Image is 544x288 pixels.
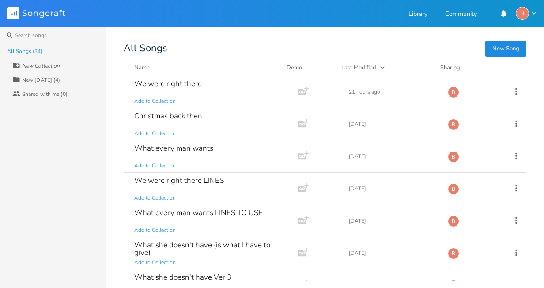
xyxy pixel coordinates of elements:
[134,112,202,120] div: Christmas back then
[134,130,176,137] span: Add to Collection
[448,216,459,227] div: bjb3598
[349,250,437,256] div: [DATE]
[341,63,430,72] button: Last Modified
[448,119,459,130] div: bjb3598
[349,121,437,127] div: [DATE]
[134,63,276,72] button: Name
[134,194,176,202] span: Add to Collection
[349,89,437,95] div: 21 hours ago
[440,63,493,72] div: Sharing
[134,144,213,152] div: What every man wants
[22,77,60,83] div: New [DATE] (4)
[287,63,331,72] div: Demo
[134,273,231,281] div: What she doesn’t have Ver 3
[7,49,42,54] div: All Songs (34)
[516,7,529,20] div: bjb3598
[341,64,376,72] div: Last Modified
[448,248,459,259] div: bjb3598
[134,80,202,87] div: We were right there
[134,209,263,216] div: What every man wants LINES TO USE
[349,154,437,159] div: [DATE]
[485,41,526,57] button: New Song
[134,177,224,184] div: We were right there LINES
[445,11,477,19] a: Community
[22,63,60,68] div: New Collection
[134,259,176,266] span: Add to Collection
[124,44,526,53] div: All Songs
[22,91,68,97] div: Shared with me (0)
[134,98,176,105] span: Add to Collection
[448,183,459,195] div: bjb3598
[448,151,459,163] div: bjb3598
[448,87,459,98] div: bjb3598
[516,7,537,20] button: B
[349,186,437,191] div: [DATE]
[134,227,176,234] span: Add to Collection
[134,241,283,256] div: What she doesn't have (is what I have to give)
[408,11,427,19] a: Library
[349,218,437,224] div: [DATE]
[134,64,150,72] div: Name
[134,162,176,170] span: Add to Collection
